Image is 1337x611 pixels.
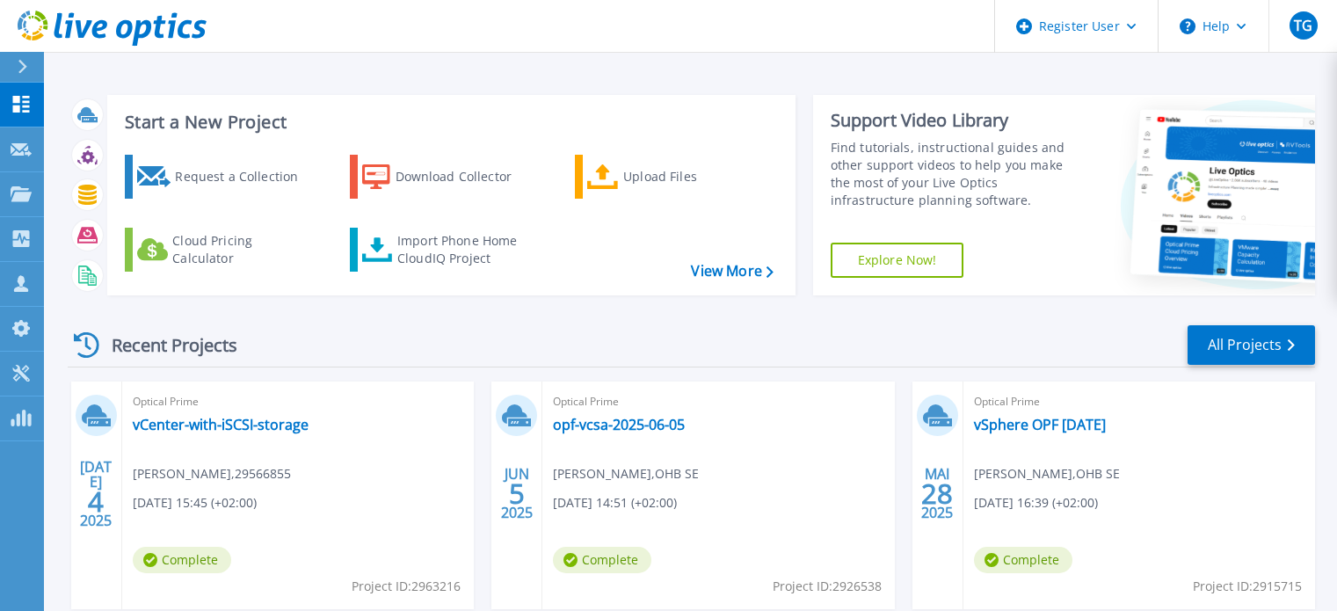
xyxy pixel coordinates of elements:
span: [PERSON_NAME] , OHB SE [553,464,699,484]
span: Project ID: 2926538 [773,577,882,596]
span: Complete [553,547,651,573]
span: Optical Prime [553,392,883,411]
a: Explore Now! [831,243,964,278]
span: [DATE] 14:51 (+02:00) [553,493,677,513]
h3: Start a New Project [125,113,773,132]
span: Complete [974,547,1072,573]
a: vSphere OPF [DATE] [974,416,1106,433]
div: Import Phone Home CloudIQ Project [397,232,534,267]
div: Cloud Pricing Calculator [172,232,313,267]
span: Project ID: 2963216 [352,577,461,596]
a: Request a Collection [125,155,321,199]
span: [DATE] 16:39 (+02:00) [974,493,1098,513]
span: 5 [509,486,525,501]
div: Find tutorials, instructional guides and other support videos to help you make the most of your L... [831,139,1083,209]
a: vCenter-with-iSCSI-storage [133,416,309,433]
span: [PERSON_NAME] , 29566855 [133,464,291,484]
div: Request a Collection [175,159,316,194]
div: Support Video Library [831,109,1083,132]
span: Optical Prime [133,392,463,411]
div: MAI 2025 [920,462,954,526]
span: [DATE] 15:45 (+02:00) [133,493,257,513]
span: 4 [88,494,104,509]
div: Download Collector [396,159,536,194]
div: Recent Projects [68,324,261,367]
div: [DATE] 2025 [79,462,113,526]
a: Upload Files [575,155,771,199]
div: Upload Files [623,159,764,194]
a: Cloud Pricing Calculator [125,228,321,272]
a: opf-vcsa-2025-06-05 [553,416,685,433]
span: Complete [133,547,231,573]
span: Optical Prime [974,392,1304,411]
a: Download Collector [350,155,546,199]
div: JUN 2025 [500,462,534,526]
span: 28 [921,486,953,501]
span: [PERSON_NAME] , OHB SE [974,464,1120,484]
span: TG [1294,18,1312,33]
span: Project ID: 2915715 [1193,577,1302,596]
a: View More [691,263,773,280]
a: All Projects [1188,325,1315,365]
